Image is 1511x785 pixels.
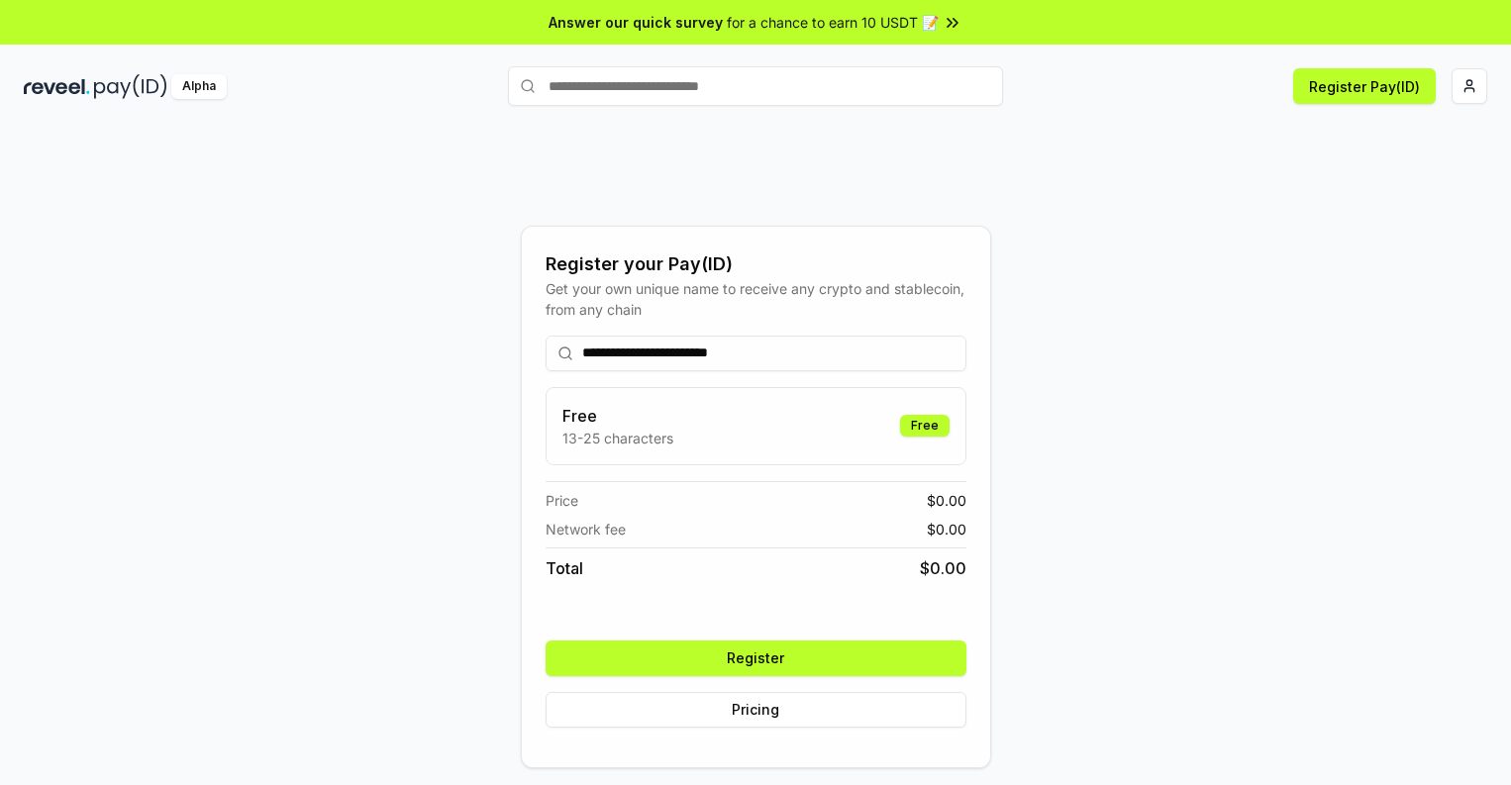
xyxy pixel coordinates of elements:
[562,428,673,448] p: 13-25 characters
[920,556,966,580] span: $ 0.00
[927,519,966,540] span: $ 0.00
[546,519,626,540] span: Network fee
[900,415,950,437] div: Free
[1293,68,1436,104] button: Register Pay(ID)
[546,640,966,676] button: Register
[927,490,966,511] span: $ 0.00
[94,74,167,99] img: pay_id
[546,692,966,728] button: Pricing
[546,250,966,278] div: Register your Pay(ID)
[546,556,583,580] span: Total
[546,278,966,320] div: Get your own unique name to receive any crypto and stablecoin, from any chain
[562,404,673,428] h3: Free
[24,74,90,99] img: reveel_dark
[549,12,723,33] span: Answer our quick survey
[171,74,227,99] div: Alpha
[546,490,578,511] span: Price
[727,12,939,33] span: for a chance to earn 10 USDT 📝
